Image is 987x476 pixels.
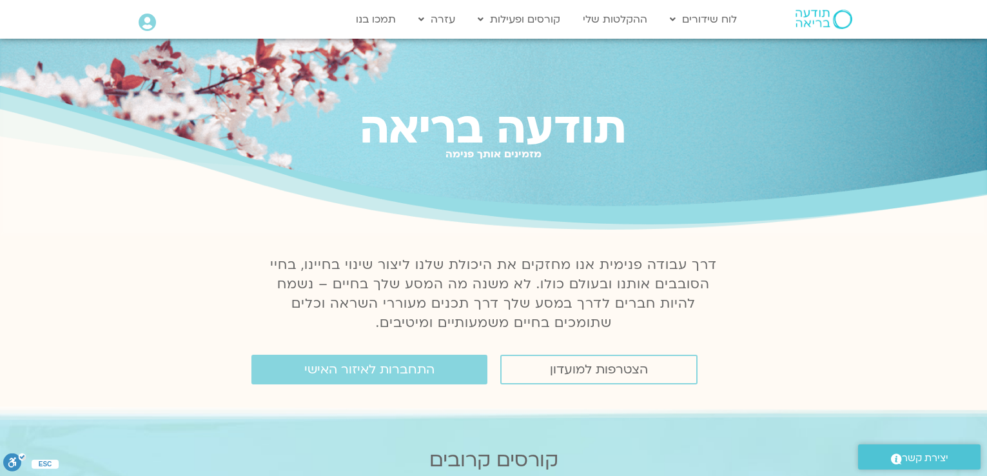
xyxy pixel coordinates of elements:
[576,7,654,32] a: ההקלטות שלי
[796,10,852,29] img: תודעה בריאה
[550,362,648,377] span: הצטרפות למועדון
[92,449,895,471] h2: קורסים קרובים
[858,444,981,470] a: יצירת קשר
[902,450,948,467] span: יצירת קשר
[412,7,462,32] a: עזרה
[663,7,743,32] a: לוח שידורים
[500,355,698,384] a: הצטרפות למועדון
[349,7,402,32] a: תמכו בנו
[304,362,435,377] span: התחברות לאיזור האישי
[263,255,725,333] p: דרך עבודה פנימית אנו מחזקים את היכולת שלנו ליצור שינוי בחיינו, בחיי הסובבים אותנו ובעולם כולו. לא...
[251,355,487,384] a: התחברות לאיזור האישי
[471,7,567,32] a: קורסים ופעילות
